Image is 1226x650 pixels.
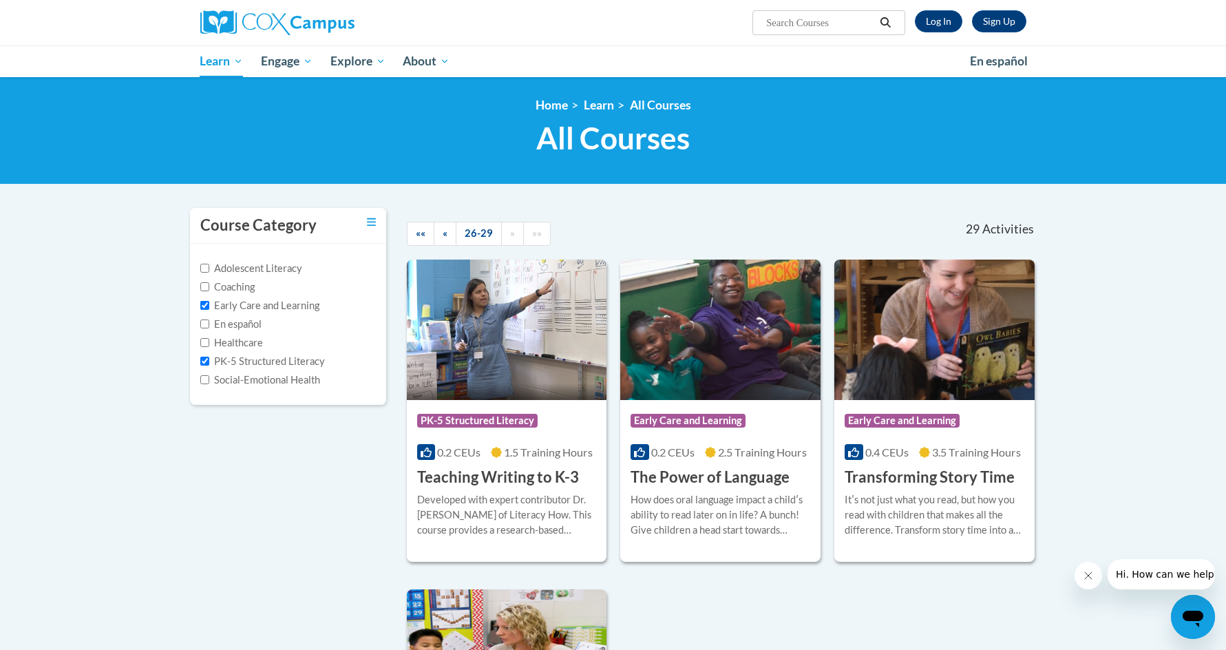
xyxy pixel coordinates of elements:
span: Hi. How can we help? [8,10,112,21]
a: About [394,45,458,77]
span: 0.4 CEUs [865,445,909,459]
span: 0.2 CEUs [437,445,480,459]
span: Early Care and Learning [845,414,960,428]
h3: Transforming Story Time [845,467,1015,488]
input: Checkbox for Options [200,301,209,310]
span: » [510,227,515,239]
a: Home [536,98,568,112]
a: En español [961,47,1037,76]
span: Explore [330,53,385,70]
input: Checkbox for Options [200,264,209,273]
input: Checkbox for Options [200,319,209,328]
input: Checkbox for Options [200,282,209,291]
h3: Course Category [200,215,317,236]
a: All Courses [630,98,691,112]
label: En español [200,317,262,332]
span: All Courses [536,120,690,156]
a: Next [501,222,524,246]
span: »» [532,227,542,239]
label: Healthcare [200,335,263,350]
a: Learn [191,45,253,77]
label: Social-Emotional Health [200,373,320,388]
span: Engage [261,53,313,70]
a: 26-29 [456,222,502,246]
a: Course LogoEarly Care and Learning0.2 CEUs2.5 Training Hours The Power of LanguageHow does oral l... [620,260,821,563]
h3: Teaching Writing to K-3 [417,467,579,488]
img: Cox Campus [200,10,355,35]
input: Checkbox for Options [200,338,209,347]
span: Early Care and Learning [631,414,746,428]
a: Explore [321,45,394,77]
span: Learn [200,53,243,70]
input: Checkbox for Options [200,375,209,384]
label: Coaching [200,280,255,295]
span: 0.2 CEUs [651,445,695,459]
input: Search Courses [765,14,875,31]
span: 3.5 Training Hours [932,445,1021,459]
div: Itʹs not just what you read, but how you read with children that makes all the difference. Transf... [845,492,1024,538]
a: Begining [407,222,434,246]
h3: The Power of Language [631,467,790,488]
span: 29 [966,222,980,237]
a: Engage [252,45,321,77]
input: Checkbox for Options [200,357,209,366]
label: Early Care and Learning [200,298,319,313]
a: Log In [915,10,962,32]
span: PK-5 Structured Literacy [417,414,538,428]
iframe: Close message [1075,562,1102,589]
img: Course Logo [620,260,821,400]
img: Course Logo [834,260,1035,400]
label: PK-5 Structured Literacy [200,354,325,369]
span: Activities [982,222,1034,237]
a: Learn [584,98,614,112]
span: 2.5 Training Hours [718,445,807,459]
img: Course Logo [407,260,607,400]
span: «« [416,227,425,239]
button: Search [875,14,896,31]
div: How does oral language impact a childʹs ability to read later on in life? A bunch! Give children ... [631,492,810,538]
a: Previous [434,222,456,246]
a: Course LogoPK-5 Structured Literacy0.2 CEUs1.5 Training Hours Teaching Writing to K-3Developed wi... [407,260,607,563]
a: Register [972,10,1026,32]
a: Toggle collapse [367,215,376,230]
span: About [403,53,450,70]
a: Course LogoEarly Care and Learning0.4 CEUs3.5 Training Hours Transforming Story TimeItʹs not just... [834,260,1035,563]
iframe: Button to launch messaging window [1171,595,1215,639]
span: 1.5 Training Hours [504,445,593,459]
a: End [523,222,551,246]
label: Adolescent Literacy [200,261,302,276]
div: Main menu [180,45,1047,77]
span: En español [970,54,1028,68]
span: « [443,227,447,239]
iframe: Message from company [1108,559,1215,589]
div: Developed with expert contributor Dr. [PERSON_NAME] of Literacy How. This course provides a resea... [417,492,597,538]
a: Cox Campus [200,10,462,35]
